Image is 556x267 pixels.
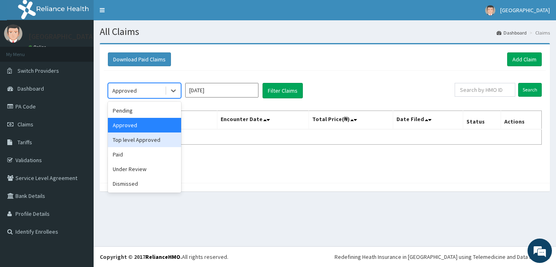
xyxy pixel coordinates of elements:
th: Status [463,111,501,130]
th: Encounter Date [217,111,309,130]
a: Online [28,44,48,50]
th: Actions [501,111,541,130]
div: Paid [108,147,181,162]
input: Select Month and Year [185,83,258,98]
span: [GEOGRAPHIC_DATA] [500,7,550,14]
span: Claims [18,121,33,128]
footer: All rights reserved. [94,246,556,267]
div: Top level Approved [108,132,181,147]
span: Tariffs [18,139,32,146]
img: User Image [4,24,22,43]
a: Dashboard [497,29,527,36]
div: Chat with us now [42,46,137,56]
strong: Copyright © 2017 . [100,253,182,260]
div: Under Review [108,162,181,176]
textarea: Type your message and hit 'Enter' [4,179,155,208]
h1: All Claims [100,26,550,37]
div: Approved [112,87,137,95]
div: Pending [108,103,181,118]
input: Search [518,83,542,97]
span: We're online! [47,81,112,163]
th: Date Filed [393,111,463,130]
li: Claims [528,29,550,36]
div: Redefining Heath Insurance in [GEOGRAPHIC_DATA] using Telemedicine and Data Science! [335,253,550,261]
a: Add Claim [507,52,542,66]
span: Switch Providers [18,67,59,74]
input: Search by HMO ID [455,83,515,97]
span: Dashboard [18,85,44,92]
p: [GEOGRAPHIC_DATA] [28,33,96,40]
div: Dismissed [108,176,181,191]
div: Minimize live chat window [134,4,153,24]
img: d_794563401_company_1708531726252_794563401 [15,41,33,61]
button: Filter Claims [263,83,303,98]
button: Download Paid Claims [108,52,171,66]
div: Approved [108,118,181,132]
a: RelianceHMO [145,253,180,260]
th: Total Price(₦) [309,111,393,130]
img: User Image [485,5,495,15]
